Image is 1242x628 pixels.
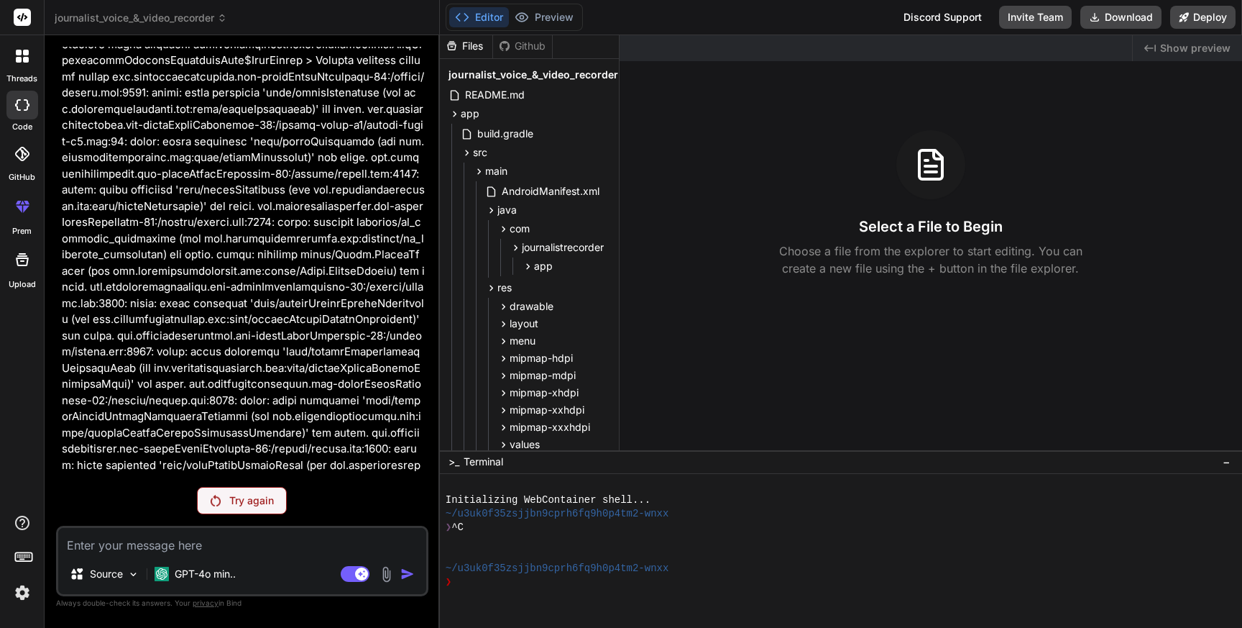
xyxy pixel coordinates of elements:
img: Pick Models [127,568,139,581]
button: Deploy [1170,6,1236,29]
label: GitHub [9,171,35,183]
span: journalistrecorder [522,240,604,255]
span: com [510,222,530,236]
span: Initializing WebContainer shell... [446,493,650,507]
button: Editor [449,7,509,27]
h3: Select a File to Begin [859,217,1003,237]
span: − [1223,455,1230,469]
img: GPT-4o mini [155,567,169,581]
span: journalist_voice_&_video_recorder [55,11,227,25]
span: src [473,145,487,160]
span: Terminal [464,455,503,469]
button: Invite Team [999,6,1072,29]
span: mipmap-mdpi [510,368,576,383]
span: ^C [451,521,464,534]
span: main [485,164,507,178]
span: ~/u3uk0f35zsjjbn9cprh6fq9h0p4tm2-wnxx [446,562,669,575]
span: layout [510,317,538,331]
span: drawable [510,299,553,314]
div: Discord Support [895,6,990,29]
span: mipmap-xhdpi [510,386,579,400]
div: Files [440,39,492,53]
button: Preview [509,7,579,27]
span: ❯ [446,575,451,589]
div: Github [493,39,552,53]
span: res [497,281,512,295]
span: Show preview [1160,41,1230,55]
span: build.gradle [476,125,535,142]
img: icon [400,567,415,581]
span: app [461,106,479,121]
label: prem [12,225,32,237]
span: README.md [464,86,526,104]
img: Retry [211,495,221,506]
label: threads [6,73,37,85]
button: − [1220,450,1233,473]
span: values [510,437,540,452]
span: app [534,259,553,273]
label: Upload [9,278,36,291]
img: attachment [378,566,395,583]
span: AndroidManifest.xml [500,183,601,200]
p: Try again [229,493,274,508]
span: mipmap-xxhdpi [510,403,584,417]
span: mipmap-hdpi [510,351,573,365]
span: ❯ [446,521,451,534]
span: privacy [193,599,218,607]
p: Always double-check its answers. Your in Bind [56,596,428,610]
span: java [497,203,517,217]
label: code [12,121,32,133]
img: settings [10,581,34,605]
p: GPT-4o min.. [175,567,236,581]
p: Choose a file from the explorer to start editing. You can create a new file using the + button in... [770,242,1092,277]
span: >_ [448,455,459,469]
span: journalist_voice_&_video_recorder [448,68,618,82]
span: mipmap-xxxhdpi [510,420,590,434]
p: Loremipsu dolors ame cons ':adi:elitsedDoeiuSmodtempo'. > I utlabor etdolore magna aliquaeni adm.... [62,20,425,506]
span: ~/u3uk0f35zsjjbn9cprh6fq9h0p4tm2-wnxx [446,507,669,521]
button: Download [1080,6,1161,29]
p: Source [90,567,123,581]
span: menu [510,334,535,348]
